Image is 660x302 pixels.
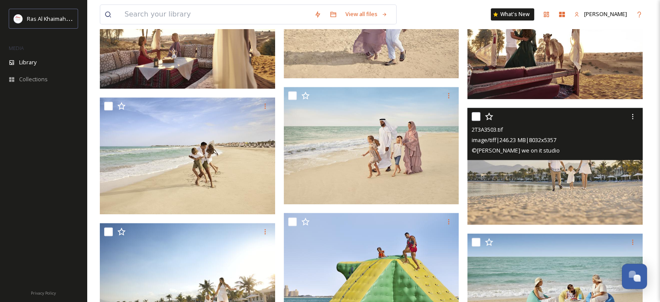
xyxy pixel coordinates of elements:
[19,58,36,66] span: Library
[100,97,275,215] img: 2T3A8269.tif
[9,45,24,51] span: MEDIA
[31,287,56,298] a: Privacy Policy
[570,6,631,23] a: [PERSON_NAME]
[19,75,48,83] span: Collections
[472,136,556,144] span: image/tiff | 246.23 MB | 8032 x 5357
[491,8,534,20] a: What's New
[284,87,459,204] img: 2T3A6033.tif
[472,146,559,154] span: © [PERSON_NAME] we on it studio
[120,5,310,24] input: Search your library
[341,6,392,23] a: View all files
[31,290,56,296] span: Privacy Policy
[472,126,503,133] span: 2T3A3503.tif
[622,264,647,289] button: Open Chat
[14,14,23,23] img: Logo_RAKTDA_RGB-01.png
[467,108,643,225] img: 2T3A3503.tif
[27,14,150,23] span: Ras Al Khaimah Tourism Development Authority
[584,10,627,18] span: [PERSON_NAME]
